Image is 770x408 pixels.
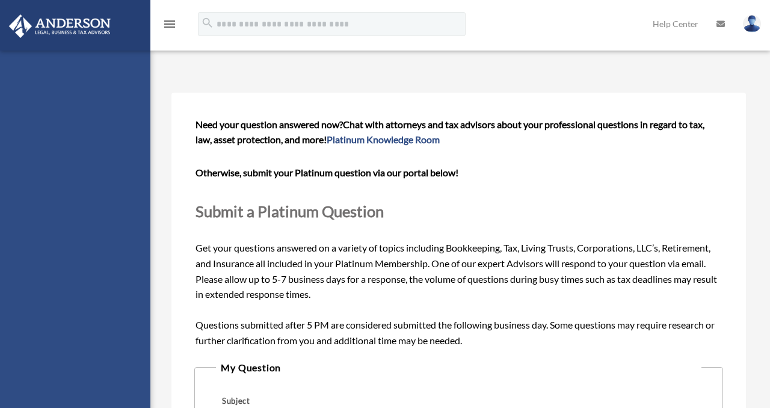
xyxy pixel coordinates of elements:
legend: My Question [216,359,701,376]
span: Submit a Platinum Question [196,202,384,220]
i: menu [162,17,177,31]
span: Need your question answered now? [196,119,343,130]
img: User Pic [743,15,761,32]
i: search [201,16,214,29]
span: Get your questions answered on a variety of topics including Bookkeeping, Tax, Living Trusts, Cor... [196,119,722,346]
span: Chat with attorneys and tax advisors about your professional questions in regard to tax, law, ass... [196,119,704,146]
a: menu [162,21,177,31]
a: Platinum Knowledge Room [327,134,440,145]
img: Anderson Advisors Platinum Portal [5,14,114,38]
b: Otherwise, submit your Platinum question via our portal below! [196,167,458,178]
